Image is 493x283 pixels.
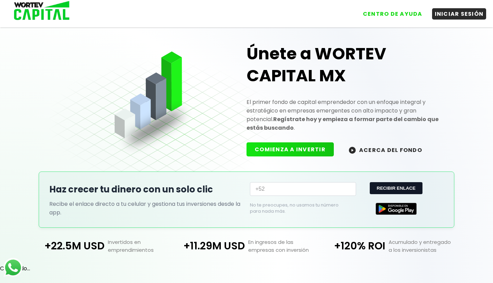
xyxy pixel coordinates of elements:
[360,8,425,20] button: CENTRO DE AYUDA
[104,238,176,254] p: Invertidos en emprendimientos
[246,145,341,153] a: COMIENZA A INVERTIR
[49,183,243,196] h2: Haz crecer tu dinero con un solo clic
[341,142,430,157] button: ACERCA DEL FONDO
[246,43,444,87] h1: Únete a WORTEV CAPITAL MX
[246,142,334,156] button: COMIENZA A INVERTIR
[432,8,486,20] button: INICIAR SESIÓN
[385,238,457,254] p: Acumulado y entregado a los inversionistas
[250,202,345,214] p: No te preocupes, no usamos tu número para nada más.
[349,147,356,154] img: wortev-capital-acerca-del-fondo
[317,238,385,254] p: +120% ROI
[376,203,417,215] img: Google Play
[245,238,317,254] p: En ingresos de las empresas con inversión
[36,238,104,254] p: +22.5M USD
[246,98,444,132] p: El primer fondo de capital emprendedor con un enfoque integral y estratégico en empresas emergent...
[176,238,245,254] p: +11.29M USD
[370,182,422,194] button: RECIBIR ENLACE
[353,3,425,20] a: CENTRO DE AYUDA
[246,115,439,132] strong: Regístrate hoy y empieza a formar parte del cambio que estás buscando
[425,3,486,20] a: INICIAR SESIÓN
[3,258,23,277] img: logos_whatsapp-icon.242b2217.svg
[49,200,243,217] p: Recibe el enlace directo a tu celular y gestiona tus inversiones desde la app.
